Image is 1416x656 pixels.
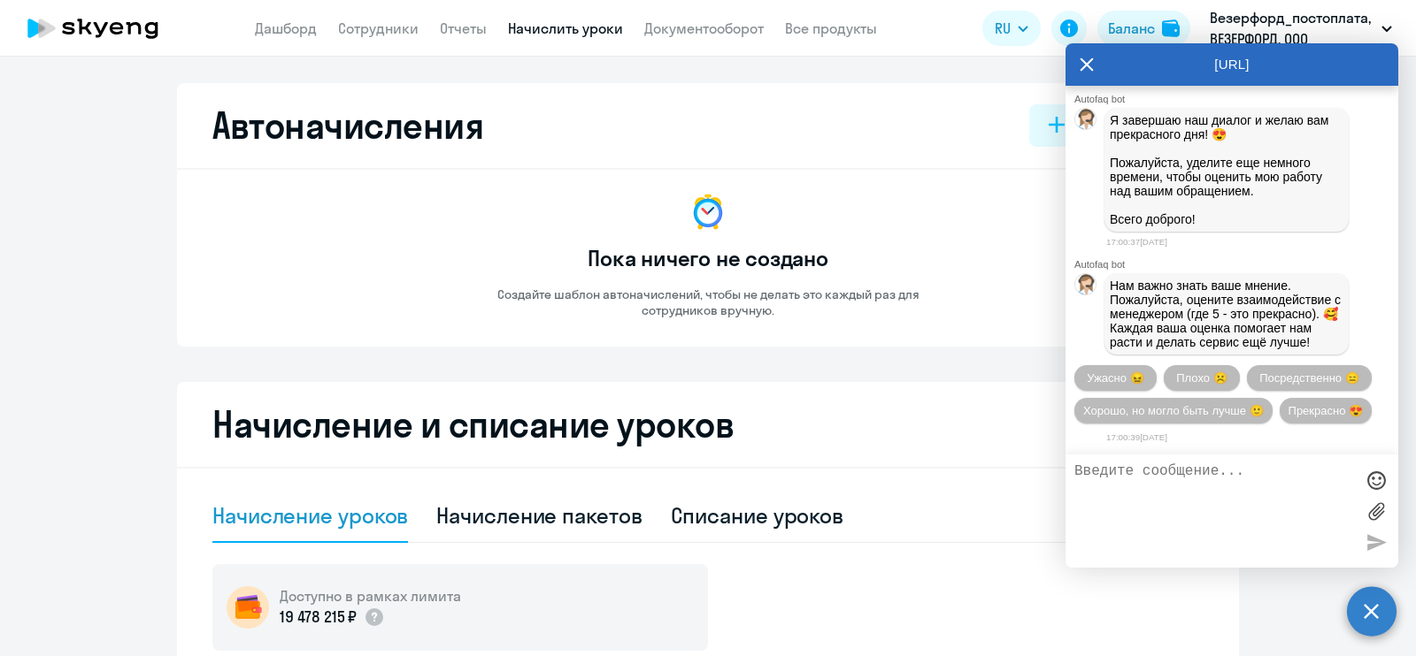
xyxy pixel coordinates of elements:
h2: Начисление и списание уроков [212,403,1204,446]
h5: Доступно в рамках лимита [280,586,461,606]
span: Прекрасно 😍 [1289,404,1363,417]
p: Везерфорд_постоплата, ВЕЗЕРФОРД, ООО [1210,7,1374,50]
div: Autofaq bot [1074,259,1398,270]
button: Хорошо, но могло быть лучше 🙂 [1074,398,1273,423]
button: Плохо ☹️ [1164,365,1240,391]
img: no-data [687,191,729,233]
h3: Пока ничего не создано [588,244,828,272]
img: wallet-circle.png [227,586,269,629]
a: Все продукты [785,19,877,37]
img: bot avatar [1075,109,1097,134]
p: Создайте шаблон автоначислений, чтобы не делать это каждый раз для сотрудников вручную. [460,286,956,318]
button: Ужасно 😖 [1074,365,1157,391]
time: 17:00:39[DATE] [1106,432,1167,442]
h2: Автоначисления [212,104,483,147]
div: Autofaq bot [1074,94,1398,104]
div: Баланс [1108,18,1155,39]
span: RU [995,18,1011,39]
a: Начислить уроки [508,19,623,37]
span: Нам важно знать ваше мнение. Пожалуйста, оцените взаимодействие с менеджером (где 5 - это прекрас... [1110,278,1344,349]
span: Ужасно 😖 [1087,371,1143,385]
a: Дашборд [255,19,317,37]
p: 19 478 215 ₽ [280,606,357,629]
button: Балансbalance [1097,11,1190,46]
div: Начисление уроков [212,501,408,530]
p: Я завершаю наш диалог и желаю вам прекрасного дня! 😍 Пожалуйста, уделите еще немного времени, что... [1110,113,1343,226]
button: Новый шаблон [1029,104,1204,147]
span: Плохо ☹️ [1176,371,1227,385]
span: Хорошо, но могло быть лучше 🙂 [1083,404,1264,417]
time: 17:00:37[DATE] [1106,237,1167,247]
button: Везерфорд_постоплата, ВЕЗЕРФОРД, ООО [1201,7,1401,50]
div: Начисление пакетов [436,501,642,530]
label: Лимит 10 файлов [1363,498,1389,524]
a: Сотрудники [338,19,419,37]
img: balance [1162,19,1180,37]
img: bot avatar [1075,274,1097,300]
a: Документооборот [644,19,764,37]
button: Прекрасно 😍 [1280,398,1372,423]
span: Посредственно 😑 [1259,371,1358,385]
button: Посредственно 😑 [1247,365,1372,391]
button: RU [982,11,1041,46]
div: Списание уроков [671,501,844,530]
a: Отчеты [440,19,487,37]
